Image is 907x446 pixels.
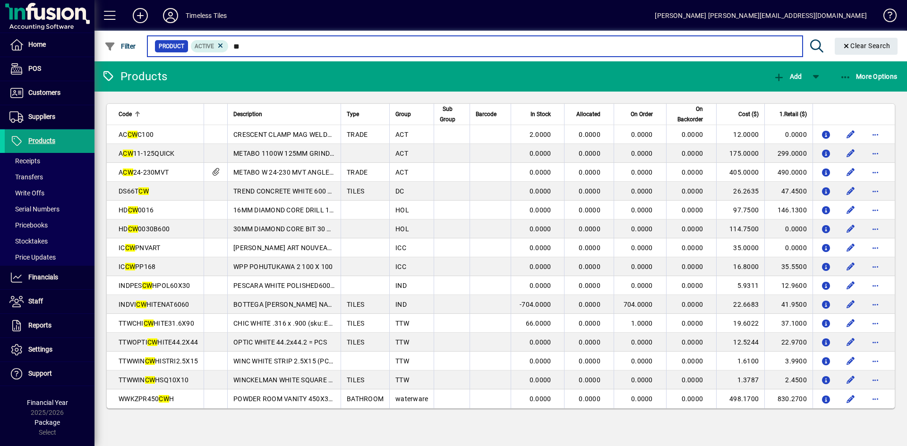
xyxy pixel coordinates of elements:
[631,109,653,119] span: On Order
[233,244,364,252] span: [PERSON_NAME] ART NOUVEAU 150 X 150
[347,338,364,346] span: TILES
[233,131,392,138] span: CRESCENT CLAMP MAG WELDERS 100M MAGNETS
[28,345,52,353] span: Settings
[716,352,764,370] td: 1.6100
[233,301,436,308] span: BOTTEGA [PERSON_NAME] NATURAL 600 x 600 ** discontinued **
[28,273,58,281] span: Financials
[5,266,94,289] a: Financials
[233,109,262,119] span: Description
[843,221,858,236] button: Edit
[186,8,227,23] div: Timeless Tiles
[5,185,94,201] a: Write Offs
[28,297,43,305] span: Staff
[395,301,407,308] span: IND
[868,221,883,236] button: More options
[876,2,895,33] a: Knowledge Base
[233,338,327,346] span: OPTIC WHITE 44.2x44.2 = PCS
[27,399,68,406] span: Financial Year
[395,338,409,346] span: TTW
[526,320,551,327] span: 66.0000
[145,376,155,384] em: CW
[530,225,551,233] span: 0.0000
[530,206,551,214] span: 0.0000
[682,301,703,308] span: 0.0000
[123,168,133,176] em: CW
[9,237,48,245] span: Stocktakes
[631,225,653,233] span: 0.0000
[233,282,348,289] span: PESCARA WHITE POLISHED600 X300
[530,187,551,195] span: 0.0000
[716,125,764,144] td: 12.0000
[530,168,551,176] span: 0.0000
[530,395,551,403] span: 0.0000
[119,225,170,233] span: HD 0030B600
[5,314,94,337] a: Reports
[233,376,381,384] span: WINCKELMAN WHITE SQUARE 10 X 10 = PIECES
[125,244,136,252] em: CW
[159,42,184,51] span: Product
[517,109,559,119] div: In Stock
[579,244,600,252] span: 0.0000
[5,290,94,313] a: Staff
[716,276,764,295] td: 5.9311
[5,33,94,57] a: Home
[119,150,175,157] span: A 11-125QUICK
[716,238,764,257] td: 35.0000
[773,73,802,80] span: Add
[195,43,214,50] span: Active
[28,41,46,48] span: Home
[119,357,198,365] span: TTWWIN HISTRI2.5X15
[395,263,406,270] span: ICC
[520,301,551,308] span: -704.0000
[123,150,133,157] em: CW
[119,395,174,403] span: WWKZPR450 H
[631,320,653,327] span: 1.0000
[843,165,858,180] button: Edit
[530,282,551,289] span: 0.0000
[233,168,407,176] span: METABO W 24-230 MVT ANGLE GRINDER 230MM 2400w
[28,65,41,72] span: POS
[716,182,764,201] td: 26.2635
[579,168,600,176] span: 0.0000
[716,314,764,333] td: 19.6022
[682,225,703,233] span: 0.0000
[28,113,55,120] span: Suppliers
[631,263,653,270] span: 0.0000
[631,357,653,365] span: 0.0000
[440,104,464,125] div: Sub Group
[119,206,154,214] span: HD 0016
[233,395,380,403] span: POWDER ROOM VANITY 450X320X590 *WHITE*
[233,263,333,270] span: WPP POHUTUKAWA 2 100 X 100
[716,257,764,276] td: 16.8000
[682,282,703,289] span: 0.0000
[9,189,44,197] span: Write Offs
[128,225,138,233] em: CW
[395,168,408,176] span: ACT
[125,263,136,270] em: CW
[144,320,154,327] em: CW
[843,240,858,255] button: Edit
[843,353,858,369] button: Edit
[716,201,764,219] td: 97.7500
[843,391,858,406] button: Edit
[9,221,48,229] span: Pricebooks
[5,57,94,81] a: POS
[5,362,94,386] a: Support
[868,240,883,255] button: More options
[395,357,409,365] span: TTW
[395,150,408,157] span: ACT
[868,259,883,274] button: More options
[682,131,703,138] span: 0.0000
[9,157,40,165] span: Receipts
[579,376,600,384] span: 0.0000
[764,219,813,238] td: 0.0000
[764,389,813,408] td: 830.2700
[868,316,883,331] button: More options
[5,169,94,185] a: Transfers
[764,238,813,257] td: 0.0000
[119,376,188,384] span: TTWWIN HSQ10X10
[28,370,52,377] span: Support
[476,109,505,119] div: Barcode
[835,38,898,55] button: Clear
[28,137,55,144] span: Products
